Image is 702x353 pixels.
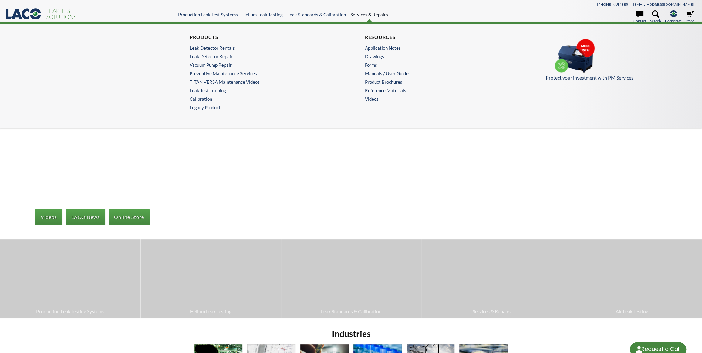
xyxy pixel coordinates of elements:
[190,62,334,68] a: Vacuum Pump Repair
[562,239,702,318] a: Air Leak Testing
[365,71,509,76] a: Manuals / User Guides
[281,239,421,318] a: Leak Standards & Calibration
[665,18,682,24] span: Corporate
[365,34,509,40] h4: Resources
[365,45,509,51] a: Application Notes
[597,2,629,7] a: [PHONE_NUMBER]
[284,307,418,315] span: Leak Standards & Calibration
[365,88,509,93] a: Reference Materials
[546,39,606,73] img: Menu_Pod_Service.png
[141,239,281,318] a: Helium Leak Testing
[190,79,334,85] a: TITAN VERSA Maintenance Videos
[546,74,688,82] p: Protect your investment with PM Services
[3,307,137,315] span: Production Leak Testing Systems
[190,54,334,59] a: Leak Detector Repair
[633,2,694,7] a: [EMAIL_ADDRESS][DOMAIN_NAME]
[350,12,388,17] a: Services & Repairs
[686,10,694,24] a: Store
[109,209,150,225] a: Online Store
[421,239,562,318] a: Services & Repairs
[365,62,509,68] a: Forms
[365,54,509,59] a: Drawings
[192,328,510,339] h2: Industries
[565,307,699,315] span: Air Leak Testing
[190,45,334,51] a: Leak Detector Rentals
[190,105,337,110] a: Legacy Products
[35,209,62,225] a: Videos
[424,307,559,315] span: Services & Repairs
[66,209,105,225] a: LACO News
[287,12,346,17] a: Leak Standards & Calibration
[190,71,334,76] a: Preventive Maintenance Services
[190,34,334,40] h4: Products
[242,12,283,17] a: Helium Leak Testing
[633,10,646,24] a: Contact
[178,12,238,17] a: Production Leak Test Systems
[190,88,334,93] a: Leak Test Training
[546,39,688,82] a: Protect your investment with PM Services
[144,307,278,315] span: Helium Leak Testing
[365,79,509,85] a: Product Brochures
[650,10,661,24] a: Search
[365,96,512,102] a: Videos
[190,96,334,102] a: Calibration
